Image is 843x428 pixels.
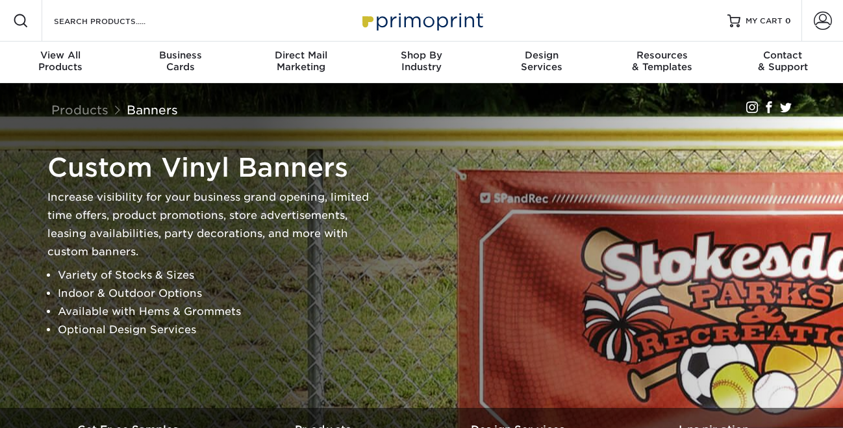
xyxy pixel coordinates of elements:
[482,42,602,83] a: DesignServices
[47,152,372,183] h1: Custom Vinyl Banners
[785,16,791,25] span: 0
[361,49,481,73] div: Industry
[482,49,602,73] div: Services
[241,49,361,61] span: Direct Mail
[723,49,843,61] span: Contact
[58,303,372,321] li: Available with Hems & Grommets
[361,49,481,61] span: Shop By
[602,42,722,83] a: Resources& Templates
[602,49,722,73] div: & Templates
[357,6,486,34] img: Primoprint
[53,13,179,29] input: SEARCH PRODUCTS.....
[746,16,783,27] span: MY CART
[127,103,178,117] a: Banners
[47,188,372,261] p: Increase visibility for your business grand opening, limited time offers, product promotions, sto...
[58,266,372,284] li: Variety of Stocks & Sizes
[723,42,843,83] a: Contact& Support
[241,49,361,73] div: Marketing
[58,284,372,303] li: Indoor & Outdoor Options
[120,42,240,83] a: BusinessCards
[241,42,361,83] a: Direct MailMarketing
[602,49,722,61] span: Resources
[361,42,481,83] a: Shop ByIndustry
[482,49,602,61] span: Design
[120,49,240,61] span: Business
[723,49,843,73] div: & Support
[51,103,108,117] a: Products
[58,321,372,339] li: Optional Design Services
[120,49,240,73] div: Cards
